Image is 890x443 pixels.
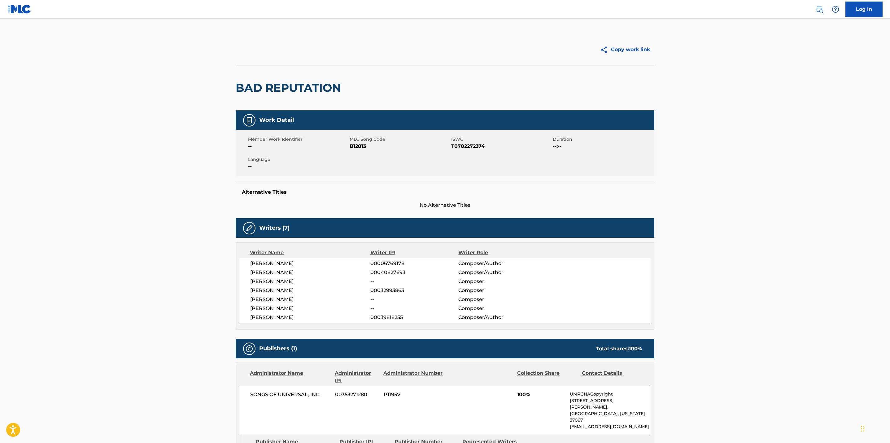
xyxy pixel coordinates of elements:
img: Work Detail [246,117,253,124]
span: 00032993863 [370,287,458,294]
span: [PERSON_NAME] [250,314,370,321]
span: Member Work Identifier [248,136,348,143]
span: [PERSON_NAME] [250,260,370,267]
div: Administrator Name [250,370,330,384]
span: Composer [458,287,539,294]
p: UMPGNACopyright [570,391,651,397]
h5: Alternative Titles [242,189,648,195]
p: [GEOGRAPHIC_DATA], [US_STATE] 37067 [570,410,651,423]
div: Total shares: [596,345,642,352]
span: [PERSON_NAME] [250,305,370,312]
h5: Writers (7) [259,224,290,232]
span: -- [370,278,458,285]
span: Composer [458,278,539,285]
span: -- [370,305,458,312]
span: SONGS OF UNIVERSAL, INC. [250,391,330,398]
p: [EMAIL_ADDRESS][DOMAIN_NAME] [570,423,651,430]
h5: Work Detail [259,117,294,124]
div: Contact Details [582,370,642,384]
span: 00006769178 [370,260,458,267]
img: help [832,6,839,13]
span: -- [248,163,348,170]
span: Duration [553,136,653,143]
span: T0702272374 [451,143,551,150]
p: [STREET_ADDRESS][PERSON_NAME], [570,397,651,410]
a: Public Search [813,3,826,16]
span: Composer/Author [458,269,539,276]
span: P1195V [384,391,444,398]
span: No Alternative Titles [236,202,654,209]
span: Language [248,156,348,163]
div: Administrator IPI [335,370,379,384]
span: ISWC [451,136,551,143]
span: Composer/Author [458,314,539,321]
img: Copy work link [600,46,611,54]
div: Collection Share [517,370,577,384]
img: Writers [246,224,253,232]
span: [PERSON_NAME] [250,278,370,285]
span: [PERSON_NAME] [250,269,370,276]
span: 00353271280 [335,391,379,398]
div: Trascina [861,419,865,438]
button: Copy work link [596,42,654,57]
span: [PERSON_NAME] [250,296,370,303]
img: search [816,6,823,13]
span: 100% [517,391,565,398]
iframe: Chat Widget [859,413,890,443]
div: Administrator Number [383,370,443,384]
div: Writer Role [458,249,539,256]
a: Log In [845,2,883,17]
h2: BAD REPUTATION [236,81,344,95]
div: Writer IPI [370,249,459,256]
h5: Publishers (1) [259,345,297,352]
div: Help [829,3,842,16]
div: Writer Name [250,249,370,256]
span: Composer [458,296,539,303]
span: MLC Song Code [350,136,450,143]
img: Publishers [246,345,253,352]
span: B12813 [350,143,450,150]
span: 00040827693 [370,269,458,276]
span: Composer [458,305,539,312]
span: 00039818255 [370,314,458,321]
span: -- [370,296,458,303]
div: Widget chat [859,413,890,443]
span: Composer/Author [458,260,539,267]
span: --:-- [553,143,653,150]
span: 100 % [629,346,642,352]
span: -- [248,143,348,150]
span: [PERSON_NAME] [250,287,370,294]
img: MLC Logo [7,5,31,14]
